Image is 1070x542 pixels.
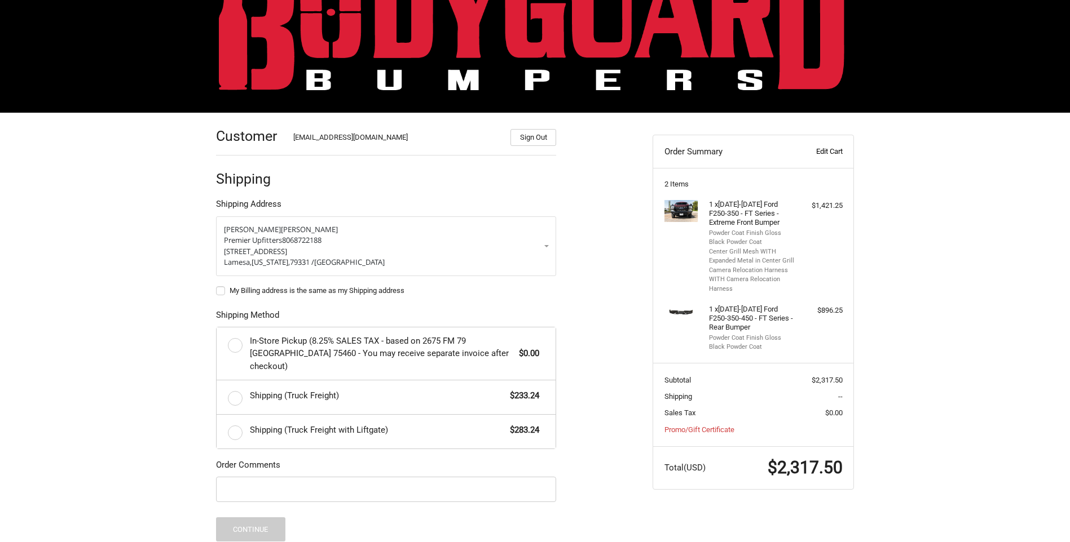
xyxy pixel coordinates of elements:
span: $0.00 [825,408,843,417]
a: Enter or select a different address [216,216,556,276]
span: $0.00 [513,347,539,360]
div: $896.25 [798,305,843,316]
li: Powder Coat Finish Gloss Black Powder Coat [709,334,795,352]
span: Shipping (Truck Freight) [250,389,505,402]
iframe: Chat Widget [1014,488,1070,542]
span: Shipping [664,392,692,401]
span: In-Store Pickup (8.25% SALES TAX - based on 2675 FM 79 [GEOGRAPHIC_DATA] 75460 - You may receive ... [250,335,514,373]
h3: Order Summary [664,146,787,157]
span: -- [838,392,843,401]
li: Camera Relocation Harness WITH Camera Relocation Harness [709,266,795,294]
button: Continue [216,517,285,541]
label: My Billing address is the same as my Shipping address [216,286,556,295]
span: Lamesa, [224,257,252,267]
a: Edit Cart [786,146,842,157]
span: [GEOGRAPHIC_DATA] [314,257,385,267]
span: Shipping (Truck Freight with Liftgate) [250,424,505,437]
a: Promo/Gift Certificate [664,425,734,434]
span: $283.24 [504,424,539,437]
span: [STREET_ADDRESS] [224,246,287,256]
span: 8068722188 [282,235,322,245]
div: $1,421.25 [798,200,843,211]
span: [PERSON_NAME] [224,224,281,234]
span: 79331 / [290,257,314,267]
span: Sales Tax [664,408,695,417]
li: Center Grill Mesh WITH Expanded Metal in Center Grill [709,247,795,266]
span: [PERSON_NAME] [281,224,338,234]
h3: 2 Items [664,180,843,189]
span: $233.24 [504,389,539,402]
span: $2,317.50 [768,457,843,477]
span: $2,317.50 [812,376,843,384]
h4: 1 x [DATE]-[DATE] Ford F250-350-450 - FT Series - Rear Bumper [709,305,795,332]
li: Powder Coat Finish Gloss Black Powder Coat [709,229,795,247]
h2: Customer [216,127,282,145]
h2: Shipping [216,170,282,188]
span: Premier Upfitters [224,235,282,245]
button: Sign Out [510,129,556,146]
div: [EMAIL_ADDRESS][DOMAIN_NAME] [293,132,500,146]
span: Total (USD) [664,463,706,473]
h4: 1 x [DATE]-[DATE] Ford F250-350 - FT Series - Extreme Front Bumper [709,200,795,228]
span: [US_STATE], [252,257,290,267]
legend: Shipping Method [216,309,279,327]
legend: Order Comments [216,459,280,477]
legend: Shipping Address [216,198,281,216]
span: Subtotal [664,376,691,384]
